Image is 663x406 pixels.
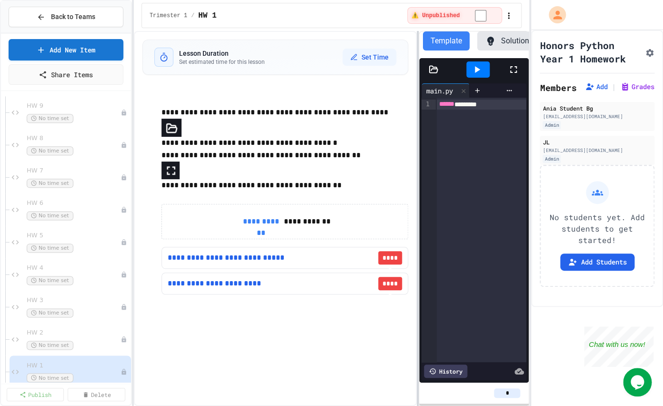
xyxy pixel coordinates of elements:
div: Unpublished [121,304,127,310]
iframe: chat widget [584,326,653,367]
button: Grades [620,82,654,91]
h1: Honors Python Year 1 Homework [540,39,641,65]
div: Unpublished [121,174,127,181]
a: Share Items [9,64,123,85]
span: No time set [27,146,73,155]
button: Add [585,82,608,91]
a: Publish [7,388,64,401]
div: [EMAIL_ADDRESS][DOMAIN_NAME] [542,147,652,154]
div: ⚠️ Students cannot see this content! Click the toggle to publish it and make it visible to your c... [407,7,502,24]
p: No students yet. Add students to get started! [548,212,646,246]
span: No time set [27,179,73,188]
div: Unpublished [121,239,127,245]
div: Unpublished [121,271,127,278]
a: Add New Item [9,39,123,61]
span: No time set [27,341,73,350]
span: HW 1 [198,10,216,21]
span: No time set [27,114,73,123]
span: HW 5 [27,232,121,240]
span: HW 6 [27,199,121,207]
button: Back to Teams [9,7,123,27]
span: HW 7 [27,167,121,175]
span: HW 9 [27,102,121,110]
span: HW 4 [27,264,121,272]
span: HW 3 [27,296,121,304]
span: | [612,81,616,92]
span: ⚠️ Unpublished [412,12,460,20]
iframe: chat widget [623,368,653,396]
span: No time set [27,211,73,220]
span: No time set [27,244,73,253]
div: Unpublished [121,368,127,375]
span: No time set [27,308,73,317]
div: Admin [542,121,561,129]
span: No time set [27,276,73,285]
div: [EMAIL_ADDRESS][DOMAIN_NAME] [542,113,652,120]
a: Delete [68,388,125,401]
button: Assignment Settings [645,46,654,58]
div: My Account [539,4,568,26]
button: Add Students [560,254,634,271]
span: HW 8 [27,134,121,142]
div: Unpublished [121,336,127,343]
div: Unpublished [121,206,127,213]
div: Admin [542,155,561,163]
div: Ania Student Bg [542,104,652,112]
span: Back to Teams [51,12,95,22]
span: No time set [27,373,73,382]
div: JL [542,138,652,146]
div: Unpublished [121,109,127,116]
span: Trimester 1 [150,12,187,20]
span: HW 1 [27,361,121,369]
span: HW 2 [27,329,121,337]
input: publish toggle [463,10,498,21]
h2: Members [540,81,576,94]
div: Unpublished [121,142,127,148]
span: / [191,12,194,20]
